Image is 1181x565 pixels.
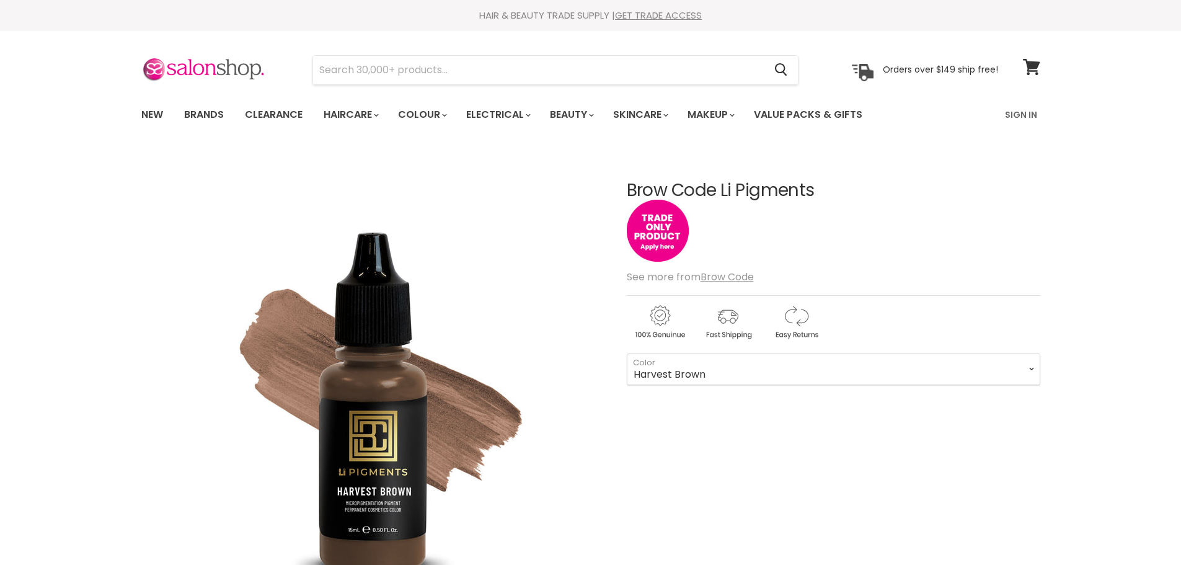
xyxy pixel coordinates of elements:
[678,102,742,128] a: Makeup
[627,303,692,341] img: genuine.gif
[701,270,754,284] a: Brow Code
[457,102,538,128] a: Electrical
[745,102,872,128] a: Value Packs & Gifts
[604,102,676,128] a: Skincare
[132,97,935,133] ul: Main menu
[615,9,702,22] a: GET TRADE ACCESS
[175,102,233,128] a: Brands
[312,55,798,85] form: Product
[126,97,1056,133] nav: Main
[314,102,386,128] a: Haircare
[997,102,1045,128] a: Sign In
[883,64,998,75] p: Orders over $149 ship free!
[627,200,689,262] img: tradeonly_small.jpg
[132,102,172,128] a: New
[541,102,601,128] a: Beauty
[126,9,1056,22] div: HAIR & BEAUTY TRADE SUPPLY |
[389,102,454,128] a: Colour
[627,270,754,284] span: See more from
[313,56,765,84] input: Search
[763,303,829,341] img: returns.gif
[236,102,312,128] a: Clearance
[765,56,798,84] button: Search
[627,181,1040,200] h1: Brow Code Li Pigments
[695,303,761,341] img: shipping.gif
